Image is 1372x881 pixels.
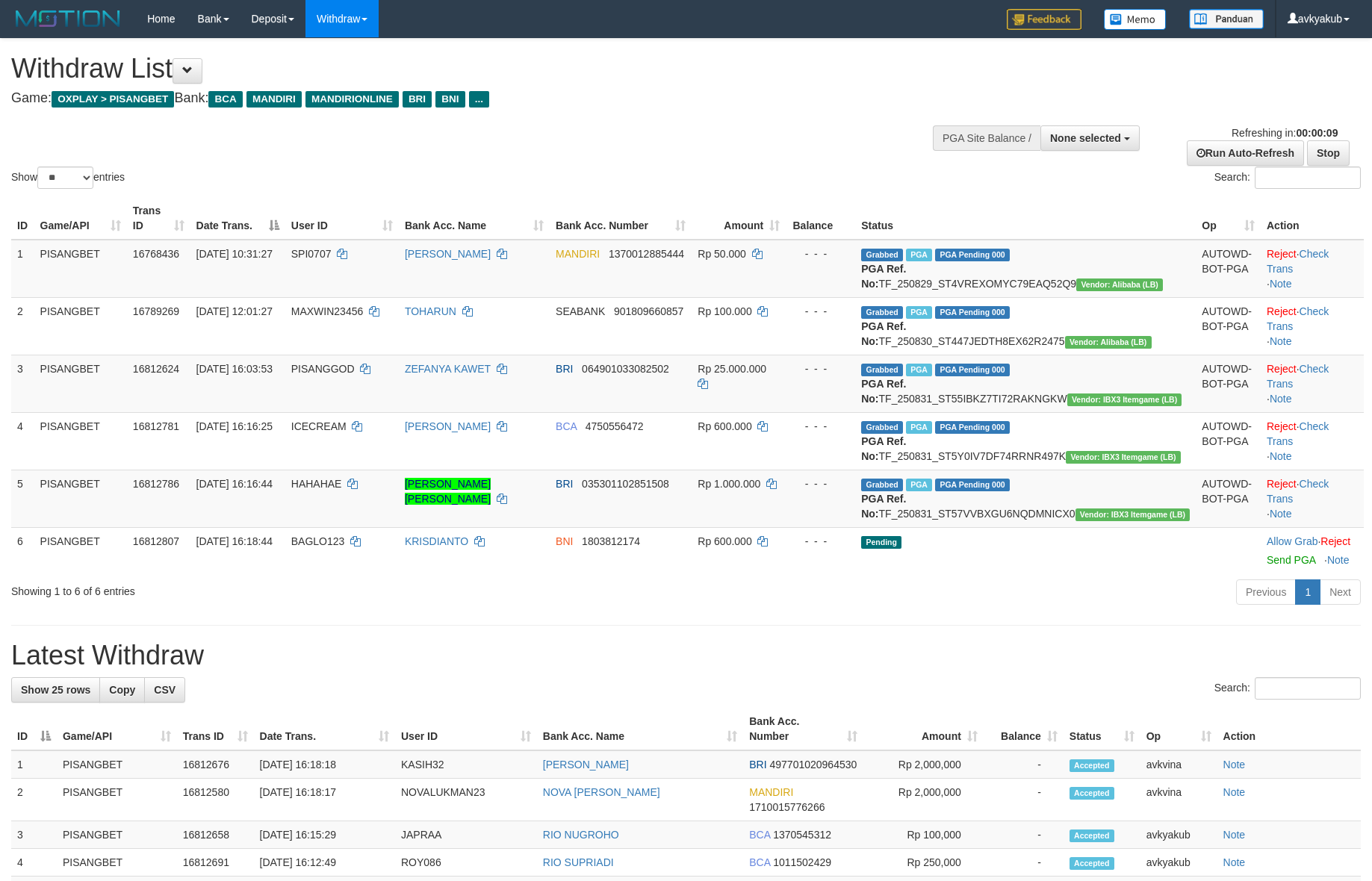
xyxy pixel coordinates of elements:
b: PGA Ref. No: [861,378,906,405]
span: PGA Pending [935,479,1010,491]
td: PISANGBET [34,527,127,573]
span: BCA [749,856,770,868]
a: Reject [1267,305,1297,317]
th: Date Trans.: activate to sort column ascending [254,708,395,750]
a: Show 25 rows [11,677,100,703]
select: Showentries [37,166,93,189]
td: TF_250831_ST57VVBXGU6NQDMNICX0 [855,470,1196,527]
td: ROY086 [395,849,537,877]
a: Note [1223,759,1246,771]
label: Show entries [11,166,125,189]
button: None selected [1040,125,1140,151]
div: - - - [792,476,849,491]
td: 16812676 [177,750,254,779]
a: Reject [1267,248,1297,260]
td: 6 [11,527,34,573]
span: Rp 100.000 [698,305,751,317]
div: Showing 1 to 6 of 6 entries [11,578,560,599]
span: BCA [208,91,242,108]
td: 16812658 [177,821,254,849]
a: Check Trans [1267,248,1329,275]
span: BRI [403,91,432,108]
th: Game/API: activate to sort column ascending [34,197,127,240]
span: BCA [556,420,577,432]
span: Vendor URL: https://dashboard.q2checkout.com/secure [1076,278,1163,291]
a: Note [1223,786,1246,798]
span: 16789269 [133,305,179,317]
span: Marked by avksurya [906,306,932,319]
td: PISANGBET [34,470,127,527]
td: PISANGBET [34,355,127,412]
span: Show 25 rows [21,684,90,696]
h1: Latest Withdraw [11,641,1361,670]
span: Marked by avkyakub [906,421,932,434]
span: ... [469,91,489,108]
span: Vendor URL: https://dashboard.q2checkout.com/secure [1066,451,1181,464]
th: Action [1217,708,1361,750]
th: ID: activate to sort column descending [11,708,57,750]
a: Reject [1267,420,1297,432]
a: Note [1270,508,1292,520]
a: NOVA [PERSON_NAME] [543,786,660,798]
b: PGA Ref. No: [861,320,906,347]
span: BAGLO123 [291,535,345,547]
a: [PERSON_NAME] [543,759,629,771]
td: TF_250831_ST55IBKZ7TI72RAKNGKW [855,355,1196,412]
div: - - - [792,361,849,376]
a: Note [1223,856,1246,868]
span: Rp 25.000.000 [698,363,766,375]
span: [DATE] 12:01:27 [196,305,273,317]
td: avkyakub [1140,821,1217,849]
span: Copy 901809660857 to clipboard [614,305,683,317]
td: PISANGBET [57,849,177,877]
span: MANDIRI [246,91,302,108]
span: 16812807 [133,535,179,547]
td: PISANGBET [34,412,127,470]
span: PGA Pending [935,421,1010,434]
td: AUTOWD-BOT-PGA [1196,470,1261,527]
b: PGA Ref. No: [861,435,906,462]
h1: Withdraw List [11,54,900,84]
span: SEABANK [556,305,605,317]
div: - - - [792,419,849,434]
span: Accepted [1070,829,1114,842]
span: OXPLAY > PISANGBET [52,91,174,108]
td: Rp 2,000,000 [863,779,984,821]
th: User ID: activate to sort column ascending [395,708,537,750]
td: 1 [11,750,57,779]
img: Button%20Memo.svg [1104,9,1167,30]
td: PISANGBET [57,821,177,849]
th: User ID: activate to sort column ascending [285,197,399,240]
td: PISANGBET [34,297,127,355]
a: Reject [1267,478,1297,490]
div: - - - [792,246,849,261]
span: [DATE] 10:31:27 [196,248,273,260]
span: Grabbed [861,479,903,491]
span: Marked by avkvina [906,479,932,491]
div: PGA Site Balance / [933,125,1040,151]
a: Check Trans [1267,363,1329,390]
td: AUTOWD-BOT-PGA [1196,297,1261,355]
td: Rp 2,000,000 [863,750,984,779]
img: panduan.png [1189,9,1264,29]
span: Copy 1370545312 to clipboard [773,829,831,841]
td: 2 [11,297,34,355]
span: MAXWIN23456 [291,305,363,317]
a: Check Trans [1267,420,1329,447]
span: MANDIRIONLINE [305,91,399,108]
td: - [984,779,1064,821]
span: 16812786 [133,478,179,490]
th: Bank Acc. Name: activate to sort column ascending [537,708,743,750]
img: Feedback.jpg [1007,9,1081,30]
span: Vendor URL: https://dashboard.q2checkout.com/secure [1065,336,1152,349]
th: Op: activate to sort column ascending [1196,197,1261,240]
span: [DATE] 16:16:44 [196,478,273,490]
span: 16768436 [133,248,179,260]
span: 16812781 [133,420,179,432]
th: ID [11,197,34,240]
span: BCA [749,829,770,841]
span: Grabbed [861,364,903,376]
td: AUTOWD-BOT-PGA [1196,412,1261,470]
img: MOTION_logo.png [11,7,125,30]
th: Date Trans.: activate to sort column descending [190,197,285,240]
